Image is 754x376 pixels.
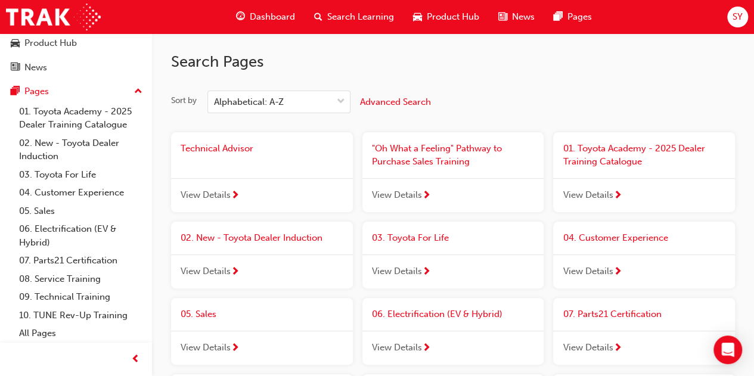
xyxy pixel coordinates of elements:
span: 04. Customer Experience [563,232,668,243]
span: prev-icon [131,352,140,367]
button: Pages [5,80,147,102]
span: Advanced Search [360,97,431,107]
span: car-icon [413,10,422,24]
button: SY [727,7,748,27]
a: 03. Toyota For LifeView Details [362,222,544,288]
div: Open Intercom Messenger [713,335,742,364]
a: 07. Parts21 CertificationView Details [553,298,735,365]
a: pages-iconPages [544,5,601,29]
a: 04. Customer ExperienceView Details [553,222,735,288]
div: Product Hub [24,36,77,50]
div: Sort by [171,95,197,107]
span: 03. Toyota For Life [372,232,449,243]
a: 05. SalesView Details [171,298,353,365]
span: next-icon [422,267,431,278]
a: 08. Service Training [14,270,147,288]
a: 07. Parts21 Certification [14,251,147,270]
h2: Search Pages [171,52,735,72]
span: "Oh What a Feeling" Pathway to Purchase Sales Training [372,143,502,167]
span: View Details [563,265,613,278]
button: Advanced Search [360,91,431,113]
a: 06. Electrification (EV & Hybrid)View Details [362,298,544,365]
a: 01. Toyota Academy - 2025 Dealer Training Catalogue [14,102,147,134]
span: down-icon [337,94,345,110]
span: Product Hub [427,10,479,24]
span: Pages [567,10,592,24]
span: next-icon [613,191,622,201]
span: View Details [181,188,231,202]
a: 09. Technical Training [14,288,147,306]
span: 01. Toyota Academy - 2025 Dealer Training Catalogue [563,143,705,167]
a: News [5,57,147,79]
a: 04. Customer Experience [14,184,147,202]
span: View Details [181,265,231,278]
a: 06. Electrification (EV & Hybrid) [14,220,147,251]
span: View Details [372,188,422,202]
span: 07. Parts21 Certification [563,309,661,319]
span: next-icon [231,343,240,354]
span: Dashboard [250,10,295,24]
a: 02. New - Toyota Dealer InductionView Details [171,222,353,288]
span: guage-icon [236,10,245,24]
span: next-icon [422,191,431,201]
div: Pages [24,85,49,98]
span: pages-icon [554,10,563,24]
span: news-icon [498,10,507,24]
a: news-iconNews [489,5,544,29]
span: next-icon [231,267,240,278]
a: guage-iconDashboard [226,5,305,29]
span: 02. New - Toyota Dealer Induction [181,232,322,243]
a: car-iconProduct Hub [404,5,489,29]
span: next-icon [613,343,622,354]
a: All Pages [14,324,147,343]
span: 05. Sales [181,309,216,319]
span: pages-icon [11,86,20,97]
span: View Details [372,265,422,278]
span: News [512,10,535,24]
a: 10. TUNE Rev-Up Training [14,306,147,325]
a: Technical AdvisorView Details [171,132,353,213]
span: next-icon [231,191,240,201]
a: Product Hub [5,32,147,54]
a: 02. New - Toyota Dealer Induction [14,134,147,166]
span: View Details [181,341,231,355]
span: search-icon [314,10,322,24]
span: View Details [372,341,422,355]
div: News [24,61,47,74]
span: Technical Advisor [181,143,253,154]
span: up-icon [134,84,142,100]
span: Search Learning [327,10,394,24]
span: 06. Electrification (EV & Hybrid) [372,309,502,319]
a: 03. Toyota For Life [14,166,147,184]
a: "Oh What a Feeling" Pathway to Purchase Sales TrainingView Details [362,132,544,213]
span: news-icon [11,63,20,73]
span: next-icon [613,267,622,278]
span: View Details [563,188,613,202]
a: 05. Sales [14,202,147,220]
div: Alphabetical: A-Z [214,95,284,109]
span: car-icon [11,38,20,49]
span: next-icon [422,343,431,354]
a: 01. Toyota Academy - 2025 Dealer Training CatalogueView Details [553,132,735,213]
a: search-iconSearch Learning [305,5,404,29]
span: View Details [563,341,613,355]
img: Trak [6,4,101,30]
span: SY [733,10,743,24]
